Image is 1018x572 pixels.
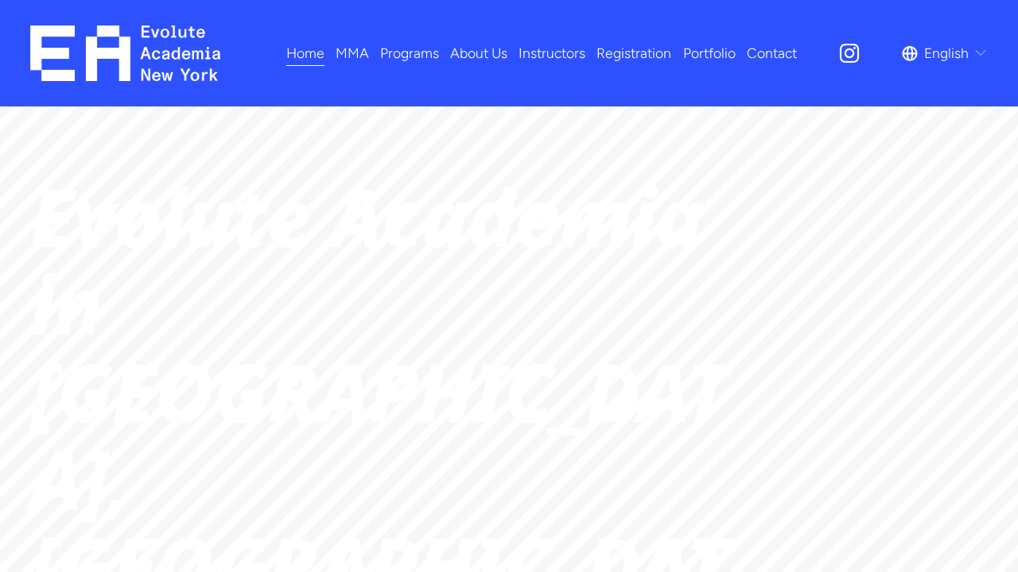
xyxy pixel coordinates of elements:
div: language picker [902,39,988,67]
a: folder dropdown [336,39,369,67]
span: MMA [336,41,369,66]
img: EA [30,25,220,81]
a: folder dropdown [380,39,439,67]
a: Contact [747,39,797,67]
a: Portfolio [683,39,736,67]
a: Instagram [837,41,861,65]
span: Programs [380,41,439,66]
span: English [924,41,969,66]
a: About Us [450,39,507,67]
a: Home [286,39,324,67]
a: Registration [596,39,671,67]
a: Instructors [519,39,585,67]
